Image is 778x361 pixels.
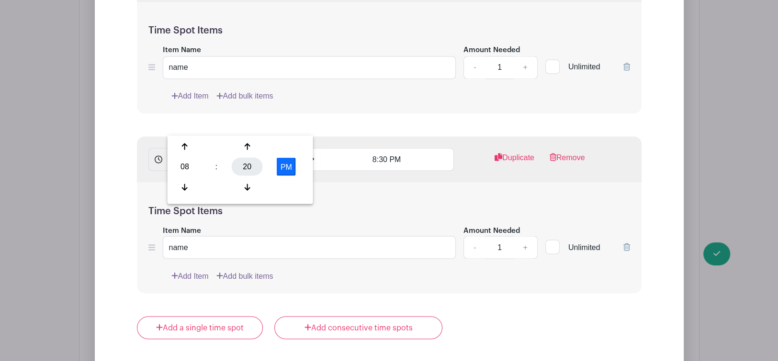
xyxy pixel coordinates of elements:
div: Decrement Hour [169,178,201,196]
h5: Time Spot Items [148,205,630,217]
a: Add bulk items [216,90,273,102]
a: Add bulk items [216,270,273,282]
a: - [463,236,485,259]
a: Add Item [171,270,209,282]
input: e.g. Snacks or Check-in Attendees [163,236,456,259]
input: e.g. Snacks or Check-in Attendees [163,56,456,79]
label: Amount Needed [463,45,520,56]
a: Add consecutive time spots [274,316,442,339]
div: : [203,157,229,175]
span: Unlimited [568,243,600,251]
h5: Time Spot Items [148,25,630,36]
div: Pick Minute [232,157,263,175]
button: PM [277,157,296,175]
div: Pick Hour [169,157,201,175]
a: Remove [550,152,585,171]
label: Item Name [163,45,201,56]
label: Item Name [163,225,201,236]
input: Set End Time [320,148,454,171]
div: Decrement Minute [232,178,263,196]
a: + [513,236,537,259]
label: Amount Needed [463,225,520,236]
a: Add Item [171,90,209,102]
a: + [513,56,537,79]
a: - [463,56,485,79]
div: Increment Minute [232,137,263,155]
div: Increment Hour [169,137,201,155]
a: Duplicate [495,152,534,171]
span: Unlimited [568,63,600,71]
a: Add a single time spot [137,316,263,339]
